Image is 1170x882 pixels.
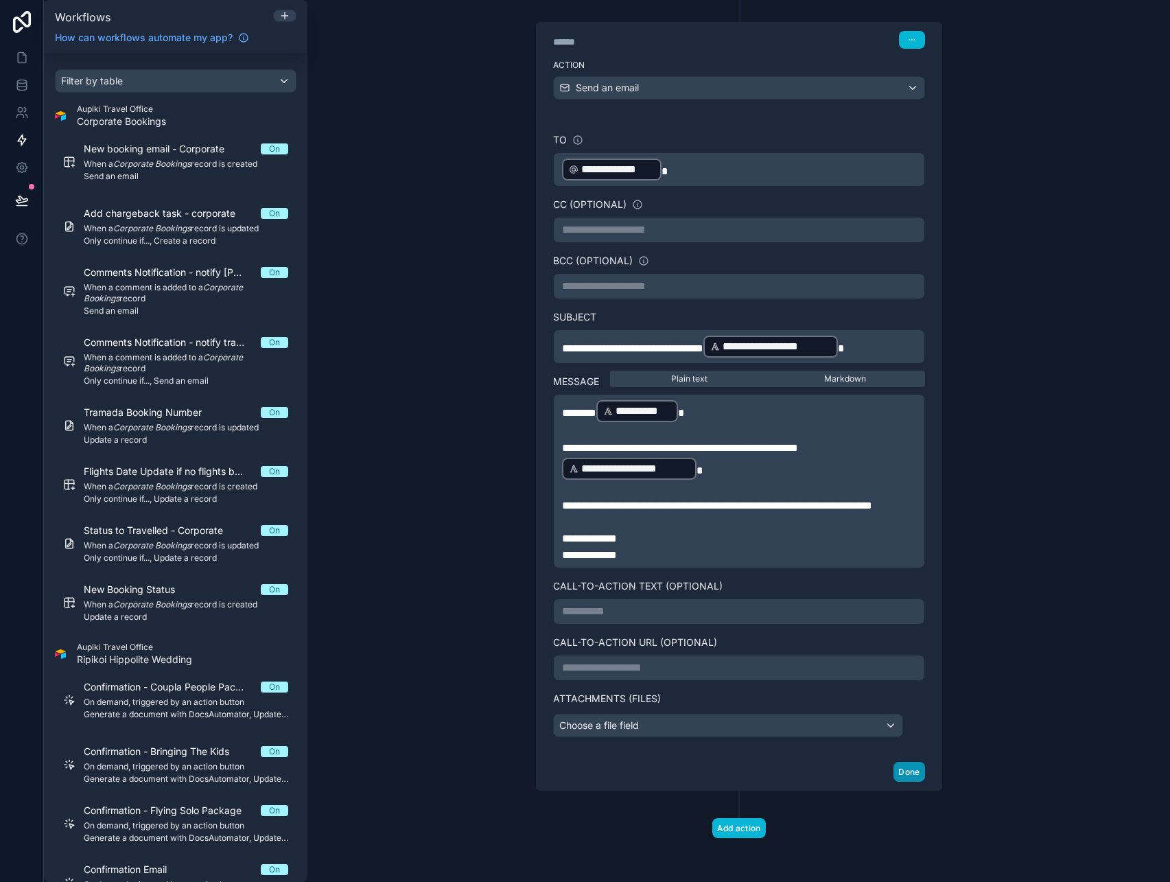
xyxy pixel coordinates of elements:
[824,373,866,384] span: Markdown
[553,133,567,147] label: To
[553,76,925,100] button: Send an email
[55,10,110,24] span: Workflows
[553,198,627,211] label: CC (optional)
[55,31,233,45] span: How can workflows automate my app?
[49,31,255,45] a: How can workflows automate my app?
[554,715,902,736] div: Choose a file field
[712,818,766,838] button: Add action
[553,636,925,649] label: Call-to-Action URL (optional)
[553,579,925,593] label: Call-to-Action Text (optional)
[893,762,924,782] button: Done
[553,692,925,706] label: Attachments (Files)
[576,81,639,95] span: Send an email
[553,714,903,737] button: Choose a file field
[553,310,925,324] label: Subject
[671,373,707,384] span: Plain text
[553,254,633,268] label: BCC (optional)
[553,375,599,388] label: Message
[553,60,925,71] label: Action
